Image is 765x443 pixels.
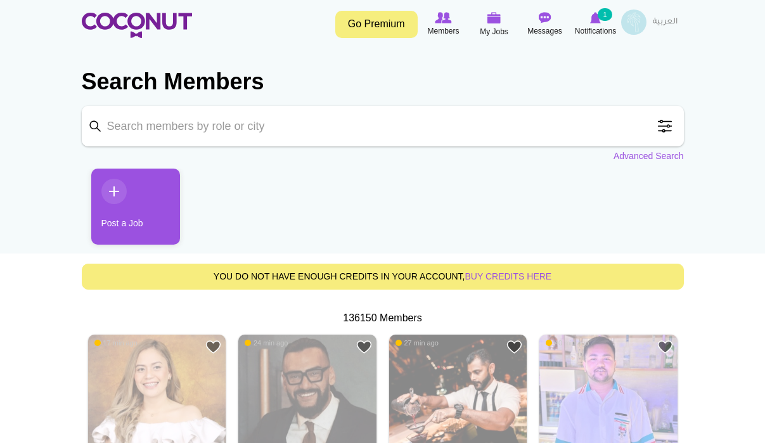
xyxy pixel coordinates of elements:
a: Browse Members Members [418,10,469,39]
img: Messages [539,12,551,23]
span: Messages [527,25,562,37]
div: 136150 Members [82,311,684,326]
img: Notifications [590,12,601,23]
a: Messages Messages [520,10,570,39]
a: Advanced Search [614,150,684,162]
a: Post a Job [91,169,180,245]
span: 27 min ago [395,338,439,347]
a: Add to Favourites [657,339,673,355]
h2: Search Members [82,67,684,97]
img: Browse Members [435,12,451,23]
h5: You do not have enough credits in your account, [92,272,674,281]
span: 17 min ago [94,338,138,347]
a: buy credits here [465,271,552,281]
a: العربية [646,10,684,35]
a: My Jobs My Jobs [469,10,520,39]
span: My Jobs [480,25,508,38]
img: Home [82,13,192,38]
input: Search members by role or city [82,106,684,146]
li: 1 / 1 [82,169,170,254]
a: Add to Favourites [205,339,221,355]
span: 40 min ago [546,338,589,347]
a: Go Premium [335,11,418,38]
a: Notifications Notifications 1 [570,10,621,39]
a: Add to Favourites [506,339,522,355]
span: 24 min ago [245,338,288,347]
small: 1 [598,8,612,21]
a: Add to Favourites [356,339,372,355]
span: Members [427,25,459,37]
span: Notifications [575,25,616,37]
img: My Jobs [487,12,501,23]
